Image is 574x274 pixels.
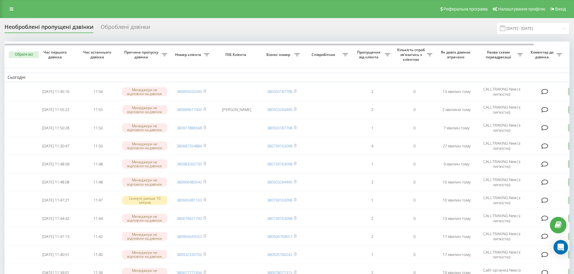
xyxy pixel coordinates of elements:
td: [DATE] 11:41:13 [35,228,77,245]
a: 380687354884 [177,143,202,149]
td: 11:42 [77,228,119,245]
td: CALLTRAKING New (з липкістю) [478,83,526,100]
a: 380932339702 [177,252,202,257]
span: Вихід [555,7,566,11]
td: CALLTRAKING New (з липкістю) [478,228,526,245]
td: CALLTRAKING New (з липкістю) [478,192,526,209]
td: 11:48 [77,155,119,172]
td: 2 [351,228,393,245]
td: 11:50 [77,137,119,154]
td: [DATE] 11:45:16 [35,83,77,100]
span: Номер клієнта [173,52,204,57]
div: Менеджери не відповіли на дзвінок [122,177,167,186]
span: Коментар до дзвінка [529,50,557,59]
td: CALLTRAKING New (з липкістю) [478,101,526,118]
button: Обрати всі [9,51,39,58]
span: Час останнього дзвінка [82,50,114,59]
td: 11:40 [77,246,119,263]
td: 0 [393,192,435,209]
div: Менеджери не відповіли на дзвінок [122,105,167,114]
span: Налаштування профілю [498,7,545,11]
td: 10 хвилин тому [435,174,478,191]
a: 380504769657 [267,234,292,239]
td: [PERSON_NAME] [212,101,261,118]
div: Скинуто раніше 10 секунд [122,196,167,205]
td: [DATE] 11:50:28 [35,119,77,136]
td: 13 хвилин тому [435,83,478,100]
td: 1 [351,155,393,172]
div: Менеджери не відповіли на дзвінок [122,232,167,241]
td: 2 [351,83,393,100]
a: 380983265735 [177,161,202,167]
td: 0 [393,228,435,245]
td: 0 [393,246,435,263]
div: Open Intercom Messenger [554,240,568,254]
td: 0 [393,101,435,118]
td: CALLTRAKING New (з липкістю) [478,174,526,191]
td: CALLTRAKING New (з липкістю) [478,119,526,136]
a: 380739163098 [267,143,292,149]
td: CALLTRAKING New (з липкістю) [478,155,526,172]
td: [DATE] 11:44:42 [35,210,77,227]
span: Бізнес номер [264,52,294,57]
span: Причина пропуску дзвінка [122,50,162,59]
td: 2 [351,210,393,227]
td: 11:55 [77,101,119,118]
td: 10 хвилин тому [435,192,478,209]
a: 380503187798 [267,89,292,94]
td: [DATE] 11:30:47 [35,137,77,154]
div: Оброблені дзвінки [101,24,150,33]
span: Співробітник [306,52,343,57]
span: Назва схеми переадресації [481,50,517,59]
div: Менеджери не відповіли на дзвінок [122,159,167,168]
td: 7 хвилин тому [435,119,478,136]
td: [DATE] 11:47:21 [35,192,77,209]
td: 11:56 [77,83,119,100]
td: 11:47 [77,192,119,209]
a: 380503264490 [267,179,292,185]
a: 380503187798 [267,125,292,131]
span: Як довго дзвінок втрачено [440,50,473,59]
td: 11:44 [77,210,119,227]
a: 380739163098 [267,161,292,167]
span: Реферальна програма [444,7,488,11]
div: Менеджери не відповіли на дзвінок [122,123,167,132]
td: 0 [393,119,435,136]
td: [DATE] 11:40:51 [35,246,77,263]
div: Менеджери не відповіли на дзвінок [122,250,167,259]
div: Менеджери не відповіли на дзвінок [122,214,167,223]
a: 380977886568 [177,125,202,131]
a: 380965643552 [177,234,202,239]
td: 0 [393,83,435,100]
td: [DATE] 11:48:58 [35,155,77,172]
td: 0 [393,210,435,227]
td: 11:48 [77,174,119,191]
a: 380505760242 [267,252,292,257]
a: 380665981103 [177,197,202,203]
td: CALLTRAKING New (з липкістю) [478,137,526,154]
span: Кількість спроб зв'язатись з клієнтом [396,48,427,62]
td: 17 хвилин тому [435,228,478,245]
td: CALLTRAKING New (з липкістю) [478,246,526,263]
td: 0 [393,137,435,154]
td: 0 [393,174,435,191]
div: Менеджери не відповіли на дзвінок [122,87,167,96]
a: 380966480542 [177,179,202,185]
td: 2 хвилини тому [435,101,478,118]
td: 27 хвилин тому [435,137,478,154]
td: 11:50 [77,119,119,136]
span: Пропущених від клієнта [354,50,385,59]
td: 1 [351,246,393,263]
td: 2 [351,174,393,191]
a: 380739163098 [267,216,292,221]
span: ПІБ Клієнта [218,52,256,57]
a: 380993033260 [177,89,202,94]
td: 13 хвилин тому [435,210,478,227]
td: 1 [351,119,393,136]
td: [DATE] 11:48:08 [35,174,77,191]
td: 1 [351,192,393,209]
div: Менеджери не відповіли на дзвінок [122,141,167,150]
span: Час першого дзвінка [39,50,72,59]
td: 9 хвилин тому [435,155,478,172]
td: 4 [351,137,393,154]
